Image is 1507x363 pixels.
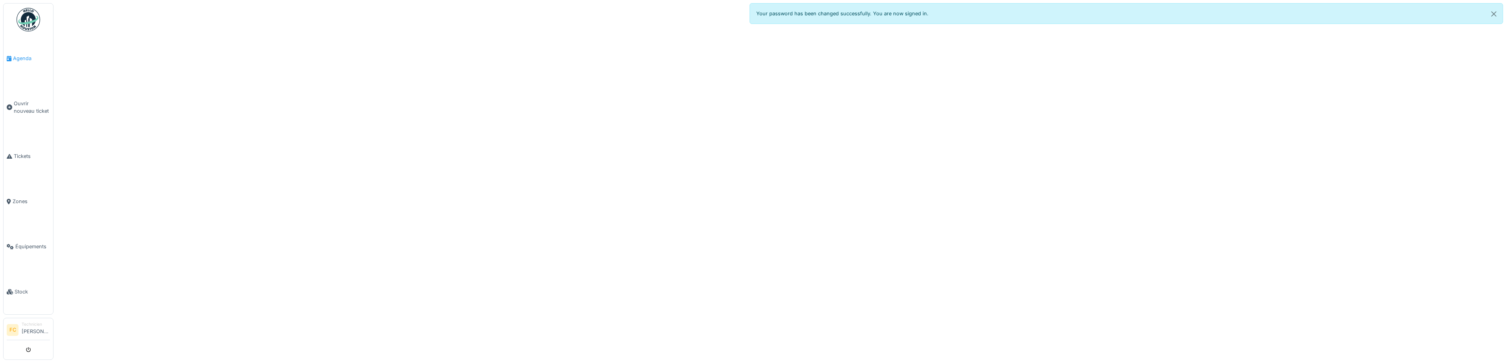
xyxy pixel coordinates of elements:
button: Close [1485,4,1503,24]
img: Badge_color-CXgf-gQk.svg [17,8,40,31]
li: FC [7,324,18,336]
a: Ouvrir nouveau ticket [4,81,53,134]
a: FC Technicien[PERSON_NAME] [7,321,50,340]
a: Stock [4,269,53,314]
span: Équipements [15,243,50,250]
div: Technicien [22,321,50,327]
a: Tickets [4,134,53,179]
li: [PERSON_NAME] [22,321,50,338]
a: Équipements [4,224,53,269]
span: Ouvrir nouveau ticket [14,100,50,115]
span: Tickets [14,152,50,160]
span: Agenda [13,55,50,62]
a: Zones [4,179,53,224]
a: Agenda [4,36,53,81]
span: Zones [13,198,50,205]
span: Stock [15,288,50,295]
div: Your password has been changed successfully. You are now signed in. [750,3,1503,24]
